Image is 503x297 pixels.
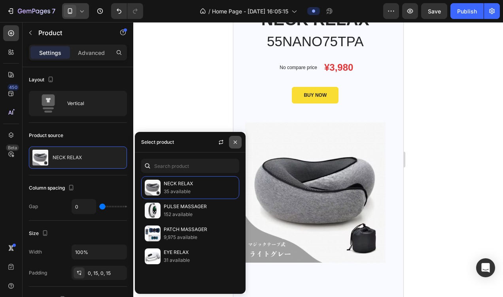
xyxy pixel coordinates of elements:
[29,75,55,85] div: Layout
[428,8,441,15] span: Save
[72,199,96,214] input: Auto
[457,7,477,15] div: Publish
[164,233,236,241] p: 9,975 available
[29,132,63,139] div: Product source
[3,3,59,19] button: 7
[212,7,288,15] span: Home Page - [DATE] 16:05:15
[32,150,48,165] img: product feature img
[141,159,239,173] input: Search in Settings & Advanced
[164,256,236,264] p: 31 available
[421,3,447,19] button: Save
[208,7,210,15] span: /
[141,139,174,146] div: Select product
[111,3,143,19] div: Undo/Redo
[39,49,61,57] p: Settings
[29,183,76,194] div: Column spacing
[164,188,236,195] p: 35 available
[53,155,82,160] p: NECK RELAX
[52,6,55,16] p: 7
[88,270,125,277] div: 0, 15, 0, 15
[164,226,236,233] p: PATCH MASSAGER
[6,145,19,151] div: Beta
[145,180,161,195] img: collections
[8,84,19,90] div: 450
[233,22,403,297] iframe: Design area
[67,94,115,113] div: Vertical
[38,28,106,38] p: Product
[164,211,236,218] p: 152 available
[145,226,161,241] img: collections
[164,203,236,211] p: PULSE MASSAGER
[164,180,236,188] p: NECK RELAX
[476,258,495,277] div: Open Intercom Messenger
[29,203,38,210] div: Gap
[29,269,47,276] div: Padding
[29,228,50,239] div: Size
[450,3,484,19] button: Publish
[164,248,236,256] p: EYE RELAX
[145,203,161,218] img: collections
[78,49,105,57] p: Advanced
[29,248,42,256] div: Width
[145,248,161,264] img: collections
[72,245,127,259] input: Auto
